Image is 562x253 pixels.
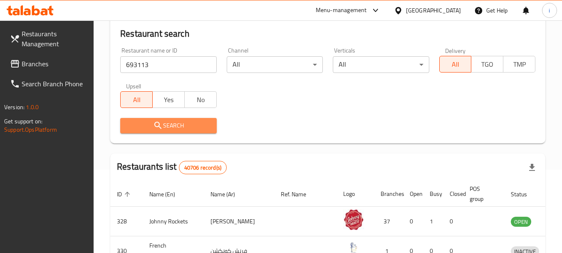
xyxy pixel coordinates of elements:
span: OPEN [511,217,531,227]
th: Busy [423,181,443,207]
span: Yes [156,94,181,106]
span: Version: [4,102,25,113]
th: Branches [374,181,403,207]
span: ID [117,189,133,199]
span: TGO [475,58,500,70]
button: No [184,91,217,108]
span: i [549,6,550,15]
button: Search [120,118,216,133]
a: Restaurants Management [3,24,94,54]
button: Yes [152,91,185,108]
a: Search Branch Phone [3,74,94,94]
td: 0 [403,207,423,236]
div: Total records count [179,161,227,174]
td: 37 [374,207,403,236]
div: OPEN [511,217,531,227]
button: All [439,56,472,73]
div: All [227,56,323,73]
span: Search Branch Phone [22,79,87,89]
a: Branches [3,54,94,74]
div: [GEOGRAPHIC_DATA] [406,6,461,15]
th: Closed [443,181,463,207]
span: TMP [507,58,532,70]
td: 328 [110,207,143,236]
span: 40706 record(s) [179,164,226,172]
td: 0 [443,207,463,236]
span: Name (Ar) [210,189,246,199]
div: Menu-management [316,5,367,15]
label: Upsell [126,83,141,89]
span: Get support on: [4,116,42,127]
td: 1 [423,207,443,236]
span: Status [511,189,538,199]
td: Johnny Rockets [143,207,204,236]
a: Support.OpsPlatform [4,124,57,135]
span: POS group [470,184,494,204]
input: Search for restaurant name or ID.. [120,56,216,73]
h2: Restaurant search [120,28,535,40]
th: Open [403,181,423,207]
img: Johnny Rockets [343,209,364,230]
span: Restaurants Management [22,29,87,49]
button: TGO [471,56,503,73]
th: Logo [337,181,374,207]
button: TMP [503,56,535,73]
h2: Restaurants list [117,160,227,174]
span: Search [127,120,210,131]
span: No [188,94,213,106]
td: [PERSON_NAME] [204,207,274,236]
span: Branches [22,59,87,69]
button: All [120,91,153,108]
span: Name (En) [149,189,186,199]
span: All [443,58,468,70]
span: 1.0.0 [26,102,39,113]
span: Ref. Name [281,189,317,199]
div: Export file [522,158,542,178]
div: All [333,56,429,73]
label: Delivery [445,48,466,53]
span: All [124,94,149,106]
